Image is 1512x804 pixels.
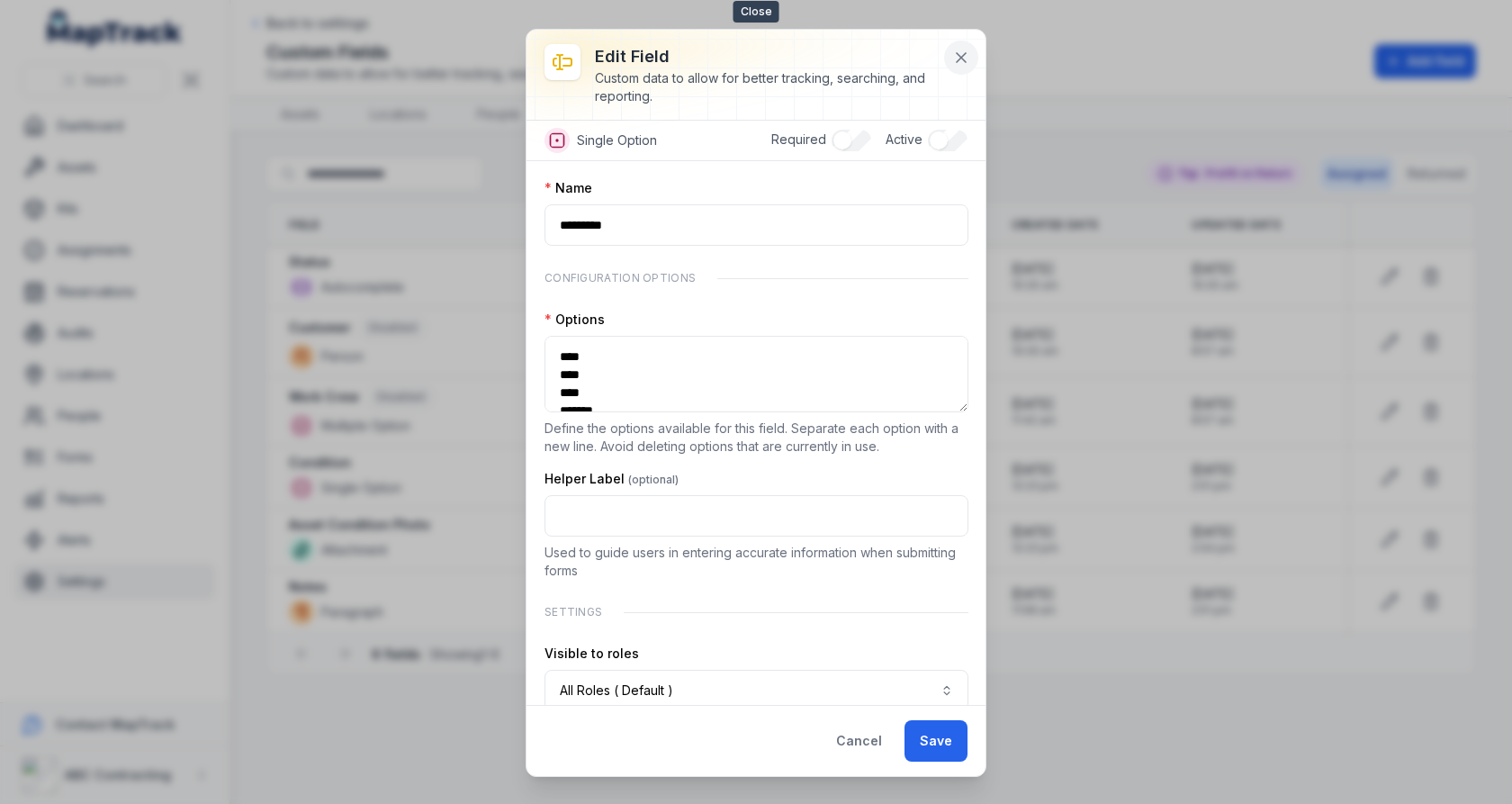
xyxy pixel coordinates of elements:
[544,336,968,412] textarea: :r1v:-form-item-label
[544,544,968,580] p: Used to guide users in entering accurate information when submitting forms
[886,131,922,147] span: Active
[595,44,939,69] h3: Edit field
[821,720,897,762] button: Cancel
[544,495,968,537] input: :r20:-form-item-label
[771,131,826,147] span: Required
[544,311,605,329] label: Options
[544,420,968,456] p: Define the options available for this field. Separate each option with a new line. Avoid deleting...
[595,69,939,105] div: Custom data to allow for better tracking, searching, and reporting.
[577,131,657,149] span: Single Option
[544,470,679,488] label: Helper Label
[904,720,967,762] button: Save
[544,204,968,246] input: :r1u:-form-item-label
[544,260,968,296] div: Configuration Options
[544,179,592,197] label: Name
[544,594,968,630] div: Settings
[544,670,968,711] button: All Roles ( Default )
[544,645,639,663] label: Visible to roles
[733,1,779,23] span: Close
